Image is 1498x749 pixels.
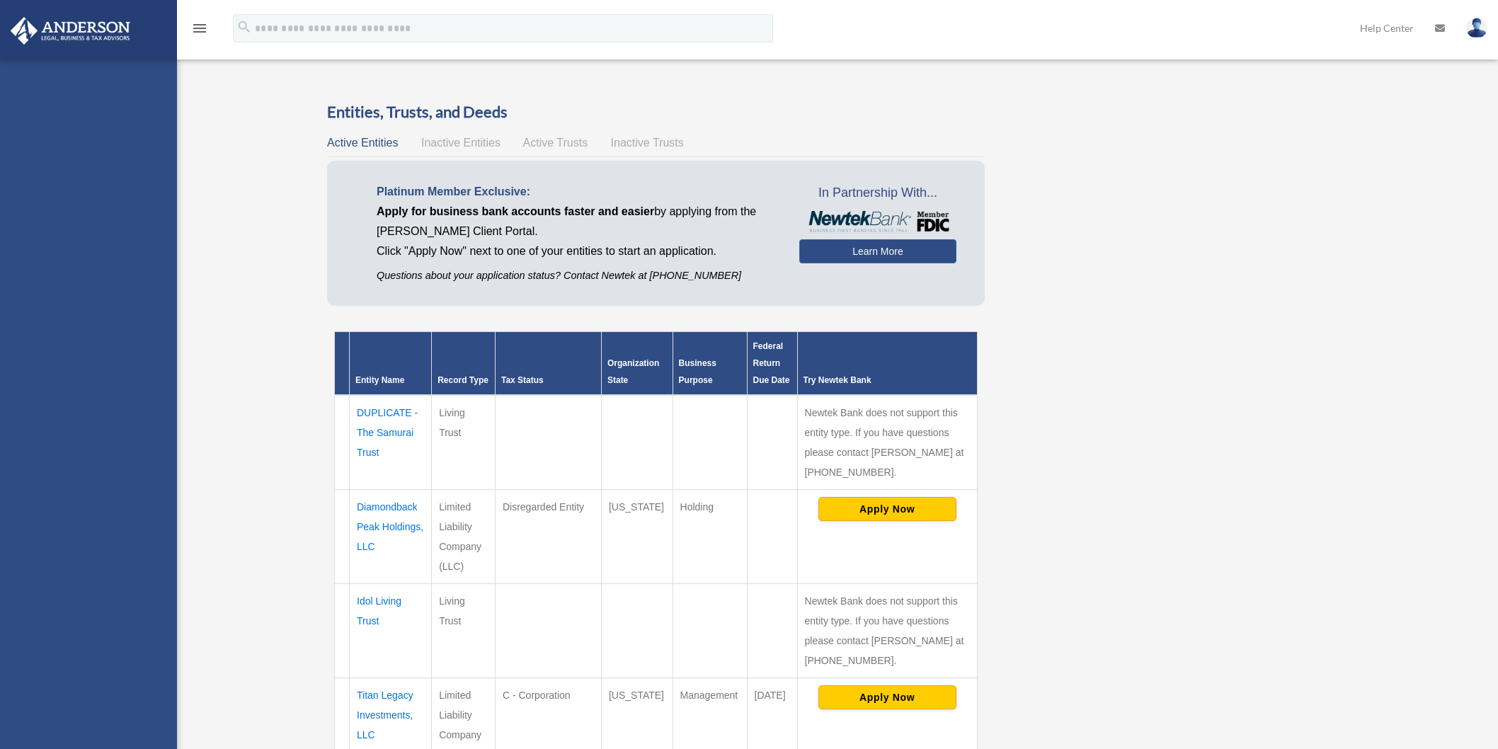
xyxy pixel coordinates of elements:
p: by applying from the [PERSON_NAME] Client Portal. [377,202,778,241]
td: Holding [673,490,747,584]
th: Federal Return Due Date [747,332,797,396]
td: Living Trust [432,395,496,490]
td: Living Trust [432,584,496,678]
td: Newtek Bank does not support this entity type. If you have questions please contact [PERSON_NAME]... [797,584,977,678]
button: Apply Now [818,497,956,521]
p: Click "Apply Now" next to one of your entities to start an application. [377,241,778,261]
span: In Partnership With... [799,182,956,205]
td: Diamondback Peak Holdings, LLC [350,490,432,584]
span: Active Entities [327,137,398,149]
a: Learn More [799,239,956,263]
td: Disregarded Entity [495,490,601,584]
h3: Entities, Trusts, and Deeds [327,101,985,123]
td: Idol Living Trust [350,584,432,678]
span: Active Trusts [523,137,588,149]
img: NewtekBankLogoSM.png [806,211,949,232]
td: [US_STATE] [601,490,673,584]
i: search [236,19,252,35]
p: Questions about your application status? Contact Newtek at [PHONE_NUMBER] [377,267,778,285]
th: Entity Name [350,332,432,396]
div: Try Newtek Bank [804,372,971,389]
td: DUPLICATE - The Samurai Trust [350,395,432,490]
a: menu [191,25,208,37]
span: Inactive Entities [421,137,501,149]
img: Anderson Advisors Platinum Portal [6,17,135,45]
td: Limited Liability Company (LLC) [432,490,496,584]
th: Business Purpose [673,332,747,396]
button: Apply Now [818,685,956,709]
th: Tax Status [495,332,601,396]
img: User Pic [1466,18,1487,38]
th: Organization State [601,332,673,396]
span: Apply for business bank accounts faster and easier [377,205,654,217]
i: menu [191,20,208,37]
td: Newtek Bank does not support this entity type. If you have questions please contact [PERSON_NAME]... [797,395,977,490]
span: Inactive Trusts [611,137,684,149]
p: Platinum Member Exclusive: [377,182,778,202]
th: Record Type [432,332,496,396]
